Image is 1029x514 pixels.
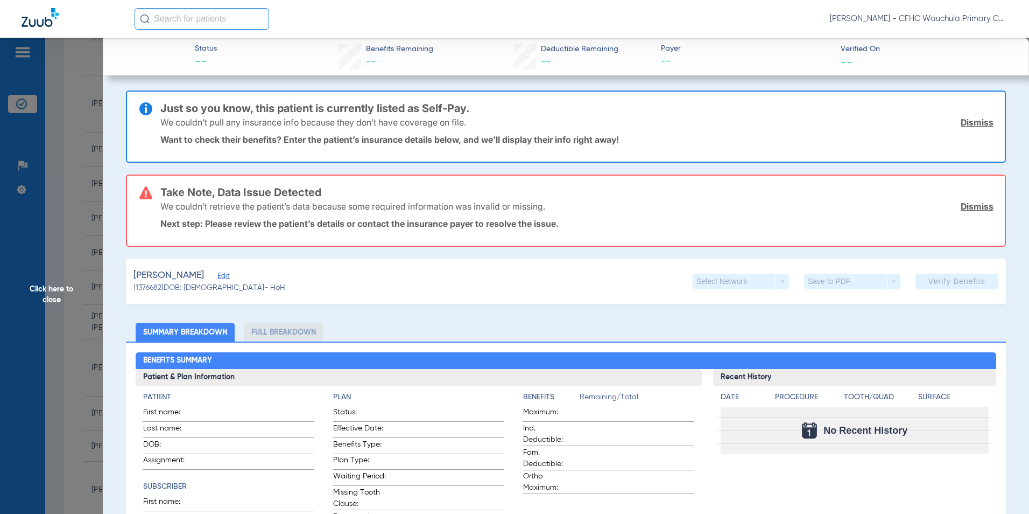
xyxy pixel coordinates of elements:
p: Want to check their benefits? Enter the patient’s insurance details below, and we’ll display thei... [160,134,993,145]
h3: Just so you know, this patient is currently listed as Self-Pay. [160,103,993,114]
h4: Plan [333,392,504,403]
span: Assignment: [143,455,196,469]
img: Search Icon [140,14,150,24]
span: [PERSON_NAME] [133,269,204,282]
img: info-icon [139,102,152,115]
h3: Recent History [713,369,996,386]
p: We couldn’t retrieve the patient’s data because some required information was invalid or missing. [160,201,545,212]
span: -- [195,55,217,70]
span: Fam. Deductible: [523,447,576,470]
li: Full Breakdown [244,323,323,342]
span: -- [841,56,852,67]
h4: Benefits [523,392,580,403]
h4: Subscriber [143,481,314,492]
a: Dismiss [961,117,993,128]
span: Verified On [841,44,1011,55]
span: Benefits Type: [333,439,386,454]
h4: Procedure [775,392,840,403]
span: No Recent History [823,425,907,436]
iframe: Chat Widget [975,462,1029,514]
app-breakdown-title: Date [721,392,766,407]
h4: Date [721,392,766,403]
span: Deductible Remaining [541,44,618,55]
span: -- [366,57,376,67]
app-breakdown-title: Tooth/Quad [844,392,914,407]
span: Last name: [143,423,196,437]
h4: Surface [918,392,989,403]
img: Zuub Logo [22,8,59,27]
span: (1376682) DOB: [DEMOGRAPHIC_DATA] - HoH [133,282,285,294]
app-breakdown-title: Surface [918,392,989,407]
span: Remaining/Total [580,392,694,407]
span: First name: [143,407,196,421]
h4: Patient [143,392,314,403]
span: Status [195,43,217,54]
span: Benefits Remaining [366,44,433,55]
span: [PERSON_NAME] - CFHC Wauchula Primary Care Dental [830,13,1007,24]
span: Waiting Period: [333,471,386,485]
span: -- [541,57,551,67]
h2: Benefits Summary [136,352,997,370]
span: Maximum: [523,407,576,421]
img: error-icon [139,186,152,199]
span: Edit [217,272,227,282]
span: Missing Tooth Clause: [333,487,386,510]
h3: Patient & Plan Information [136,369,702,386]
span: DOB: [143,439,196,454]
p: We couldn’t pull any insurance info because they don’t have coverage on file. [160,117,466,128]
app-breakdown-title: Benefits [523,392,580,407]
input: Search for patients [135,8,269,30]
p: Next step: Please review the patient’s details or contact the insurance payer to resolve the issue. [160,218,993,229]
span: Effective Date: [333,423,386,437]
h4: Tooth/Quad [844,392,914,403]
h3: Take Note, Data Issue Detected [160,187,993,198]
img: Calendar [802,422,817,439]
span: First name: [143,496,196,511]
a: Dismiss [961,201,993,212]
span: Payer [661,43,831,54]
span: -- [661,55,831,68]
span: Status: [333,407,386,421]
app-breakdown-title: Procedure [775,392,840,407]
span: Ortho Maximum: [523,471,576,494]
span: Plan Type: [333,455,386,469]
span: Ind. Deductible: [523,423,576,446]
li: Summary Breakdown [136,323,235,342]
